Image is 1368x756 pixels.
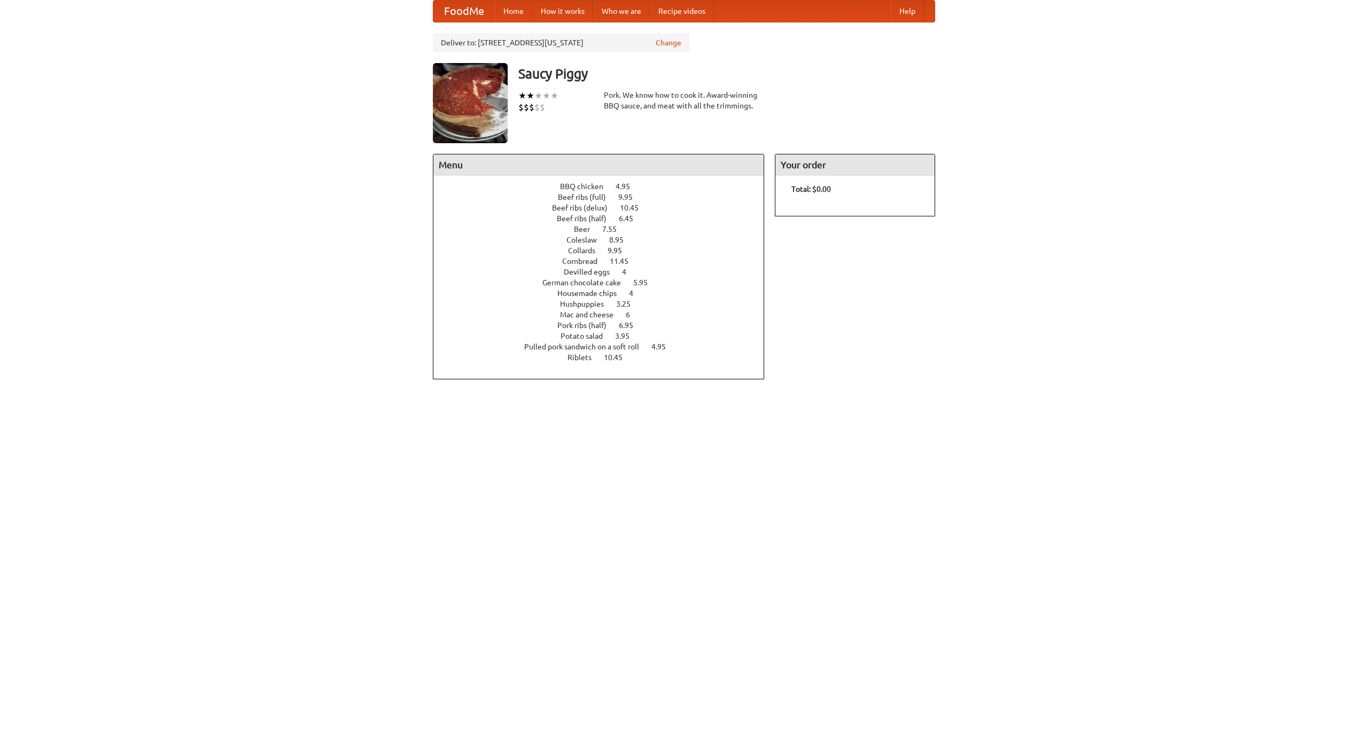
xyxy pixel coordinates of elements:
a: Beef ribs (full) 9.95 [558,193,652,201]
div: Pork. We know how to cook it. Award-winning BBQ sauce, and meat with all the trimmings. [604,90,764,111]
span: German chocolate cake [542,278,632,287]
span: Coleslaw [566,236,608,244]
h3: Saucy Piggy [518,63,935,84]
a: Who we are [593,1,650,22]
span: 10.45 [604,353,633,362]
a: BBQ chicken 4.95 [560,182,650,191]
span: 7.55 [602,225,627,233]
a: Pulled pork sandwich on a soft roll 4.95 [524,342,686,351]
a: Mac and cheese 6 [560,310,650,319]
span: 9.95 [618,193,643,201]
b: Total: $0.00 [791,185,831,193]
a: Housemade chips 4 [557,289,653,298]
span: Mac and cheese [560,310,624,319]
h4: Your order [775,154,935,176]
a: Cornbread 11.45 [562,257,648,266]
span: 3.25 [616,300,641,308]
span: Pork ribs (half) [557,321,617,330]
span: Pulled pork sandwich on a soft roll [524,342,650,351]
span: 4.95 [616,182,641,191]
li: $ [518,102,524,113]
a: Recipe videos [650,1,714,22]
a: Coleslaw 8.95 [566,236,643,244]
li: ★ [534,90,542,102]
a: Beef ribs (half) 6.45 [557,214,653,223]
li: ★ [518,90,526,102]
a: Beer 7.55 [574,225,636,233]
span: 5.95 [633,278,658,287]
a: How it works [532,1,593,22]
a: German chocolate cake 5.95 [542,278,667,287]
span: 9.95 [608,246,633,255]
li: $ [529,102,534,113]
span: 6.45 [619,214,644,223]
span: 4 [622,268,637,276]
li: $ [524,102,529,113]
a: Change [656,37,681,48]
a: Devilled eggs 4 [564,268,646,276]
a: Riblets 10.45 [568,353,642,362]
span: Housemade chips [557,289,627,298]
span: Riblets [568,353,602,362]
li: ★ [542,90,550,102]
span: 11.45 [610,257,639,266]
span: 8.95 [609,236,634,244]
span: 3.95 [615,332,640,340]
span: 10.45 [620,204,649,212]
li: $ [540,102,545,113]
span: 4 [629,289,644,298]
li: ★ [550,90,558,102]
span: Hushpuppies [560,300,615,308]
span: Collards [568,246,606,255]
span: Beer [574,225,601,233]
span: Potato salad [561,332,613,340]
span: BBQ chicken [560,182,614,191]
a: Collards 9.95 [568,246,642,255]
h4: Menu [433,154,764,176]
span: Devilled eggs [564,268,620,276]
a: Home [495,1,532,22]
a: Pork ribs (half) 6.95 [557,321,653,330]
li: ★ [526,90,534,102]
a: Help [891,1,924,22]
span: Beef ribs (delux) [552,204,618,212]
span: Beef ribs (half) [557,214,617,223]
span: 6.95 [619,321,644,330]
img: angular.jpg [433,63,508,143]
span: 4.95 [651,342,677,351]
span: Beef ribs (full) [558,193,617,201]
a: Hushpuppies 3.25 [560,300,650,308]
a: Beef ribs (delux) 10.45 [552,204,658,212]
a: FoodMe [433,1,495,22]
span: 6 [626,310,641,319]
a: Potato salad 3.95 [561,332,649,340]
div: Deliver to: [STREET_ADDRESS][US_STATE] [433,33,689,52]
li: $ [534,102,540,113]
span: Cornbread [562,257,608,266]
